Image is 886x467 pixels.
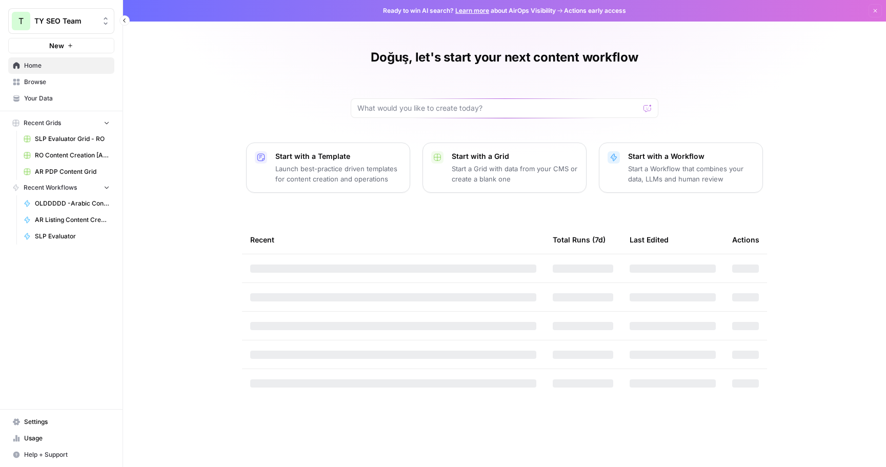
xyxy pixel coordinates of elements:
a: Browse [8,74,114,90]
span: AR Listing Content Creation [35,215,110,225]
span: SLP Evaluator [35,232,110,241]
span: Ready to win AI search? about AirOps Visibility [383,6,556,15]
p: Start a Workflow that combines your data, LLMs and human review [628,164,754,184]
h1: Doğuş, let's start your next content workflow [371,49,638,66]
div: Last Edited [630,226,669,254]
a: Learn more [455,7,489,14]
span: Recent Grids [24,118,61,128]
div: Actions [732,226,759,254]
span: OLDDDDD -Arabic Content Creation [35,199,110,208]
span: RO Content Creation [Anil] Grid [35,151,110,160]
p: Start a Grid with data from your CMS or create a blank one [452,164,578,184]
button: Help + Support [8,446,114,463]
button: Start with a WorkflowStart a Workflow that combines your data, LLMs and human review [599,143,763,193]
span: SLP Evaluator Grid - RO [35,134,110,144]
button: Start with a TemplateLaunch best-practice driven templates for content creation and operations [246,143,410,193]
button: Recent Workflows [8,180,114,195]
p: Start with a Template [275,151,401,161]
input: What would you like to create today? [357,103,639,113]
a: Usage [8,430,114,446]
a: Settings [8,414,114,430]
div: Total Runs (7d) [553,226,606,254]
button: Recent Grids [8,115,114,131]
p: Start with a Grid [452,151,578,161]
button: Start with a GridStart a Grid with data from your CMS or create a blank one [422,143,587,193]
span: Actions early access [564,6,626,15]
span: AR PDP Content Grid [35,167,110,176]
a: AR Listing Content Creation [19,212,114,228]
div: Recent [250,226,536,254]
span: Browse [24,77,110,87]
span: Home [24,61,110,70]
span: TY SEO Team [34,16,96,26]
span: Settings [24,417,110,427]
a: SLP Evaluator Grid - RO [19,131,114,147]
button: New [8,38,114,53]
span: T [18,15,24,27]
p: Launch best-practice driven templates for content creation and operations [275,164,401,184]
a: SLP Evaluator [19,228,114,245]
a: AR PDP Content Grid [19,164,114,180]
a: Your Data [8,90,114,107]
a: Home [8,57,114,74]
span: New [49,40,64,51]
span: Recent Workflows [24,183,77,192]
span: Your Data [24,94,110,103]
a: RO Content Creation [Anil] Grid [19,147,114,164]
p: Start with a Workflow [628,151,754,161]
span: Help + Support [24,450,110,459]
span: Usage [24,434,110,443]
button: Workspace: TY SEO Team [8,8,114,34]
a: OLDDDDD -Arabic Content Creation [19,195,114,212]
